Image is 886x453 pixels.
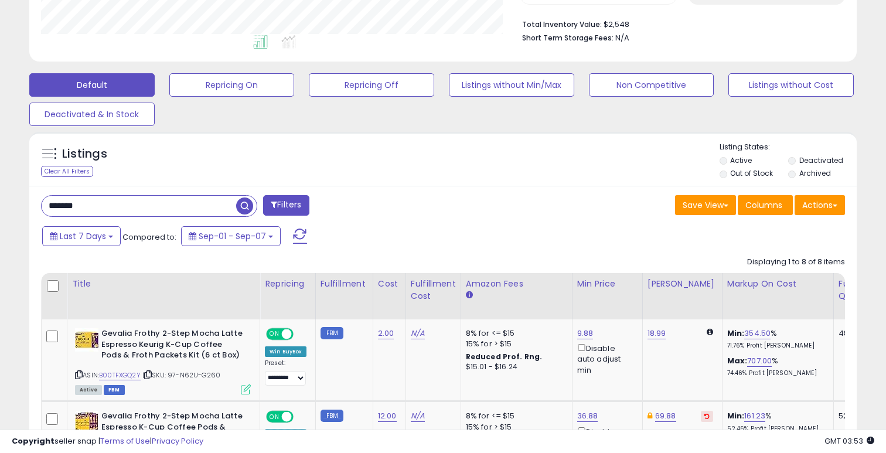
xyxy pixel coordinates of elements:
a: Terms of Use [100,435,150,447]
div: % [727,328,824,350]
a: B00TFXGQ2Y [99,370,141,380]
th: The percentage added to the cost of goods (COGS) that forms the calculator for Min & Max prices. [722,273,833,319]
button: Repricing On [169,73,295,97]
div: 15% for > $15 [466,339,563,349]
span: | SKU: 97-N62U-G260 [142,370,220,380]
span: ON [267,412,282,422]
label: Out of Stock [730,168,773,178]
div: 52 [839,411,875,421]
a: 12.00 [378,410,397,422]
button: Deactivated & In Stock [29,103,155,126]
div: Cost [378,278,401,290]
a: 18.99 [648,328,666,339]
span: Sep-01 - Sep-07 [199,230,266,242]
span: N/A [615,32,629,43]
img: 51brczcrcfL._SL40_.jpg [75,328,98,352]
p: 74.46% Profit [PERSON_NAME] [727,369,824,377]
div: Fulfillment [321,278,368,290]
div: Displaying 1 to 8 of 8 items [747,257,845,268]
button: Default [29,73,155,97]
a: 161.23 [744,410,765,422]
span: OFF [292,412,311,422]
div: % [727,356,824,377]
button: Listings without Cost [728,73,854,97]
div: Fulfillment Cost [411,278,456,302]
a: 69.88 [655,410,676,422]
b: Max: [727,355,748,366]
div: seller snap | | [12,436,203,447]
div: % [727,411,824,432]
span: ON [267,329,282,339]
div: Title [72,278,255,290]
div: 48 [839,328,875,339]
button: Listings without Min/Max [449,73,574,97]
button: Sep-01 - Sep-07 [181,226,281,246]
div: Fulfillable Quantity [839,278,879,302]
a: 9.88 [577,328,594,339]
button: Last 7 Days [42,226,121,246]
a: 36.88 [577,410,598,422]
a: N/A [411,410,425,422]
div: [PERSON_NAME] [648,278,717,290]
strong: Copyright [12,435,54,447]
p: Listing States: [720,142,857,153]
span: OFF [292,329,311,339]
button: Actions [795,195,845,215]
button: Non Competitive [589,73,714,97]
b: Min: [727,410,745,421]
button: Columns [738,195,793,215]
b: Reduced Prof. Rng. [466,352,543,362]
label: Deactivated [799,155,843,165]
span: 2025-09-18 03:53 GMT [824,435,874,447]
a: N/A [411,328,425,339]
small: Amazon Fees. [466,290,473,301]
div: ASIN: [75,328,251,393]
div: Preset: [265,359,306,386]
label: Archived [799,168,831,178]
label: Active [730,155,752,165]
div: Markup on Cost [727,278,829,290]
p: 71.76% Profit [PERSON_NAME] [727,342,824,350]
div: Clear All Filters [41,166,93,177]
div: $15.01 - $16.24 [466,362,563,372]
h5: Listings [62,146,107,162]
div: Win BuyBox [265,346,306,357]
div: Amazon Fees [466,278,567,290]
button: Save View [675,195,736,215]
div: 8% for <= $15 [466,328,563,339]
a: 2.00 [378,328,394,339]
div: Disable auto adjust min [577,342,633,376]
button: Repricing Off [309,73,434,97]
b: Total Inventory Value: [522,19,602,29]
button: Filters [263,195,309,216]
small: FBM [321,327,343,339]
li: $2,548 [522,16,836,30]
span: Compared to: [122,231,176,243]
img: 51BVX6hUOEL._SL40_.jpg [75,411,98,434]
span: All listings currently available for purchase on Amazon [75,385,102,395]
span: Last 7 Days [60,230,106,242]
a: 354.50 [744,328,771,339]
span: FBM [104,385,125,395]
b: Short Term Storage Fees: [522,33,614,43]
a: 707.00 [747,355,772,367]
span: Columns [745,199,782,211]
div: Repricing [265,278,311,290]
a: Privacy Policy [152,435,203,447]
small: FBM [321,410,343,422]
b: Min: [727,328,745,339]
div: 8% for <= $15 [466,411,563,421]
b: Gevalia Frothy 2-Step Mocha Latte Espresso Keurig K-Cup Coffee Pods & Froth Packets Kit (6 ct Box) [101,328,244,364]
div: Min Price [577,278,638,290]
